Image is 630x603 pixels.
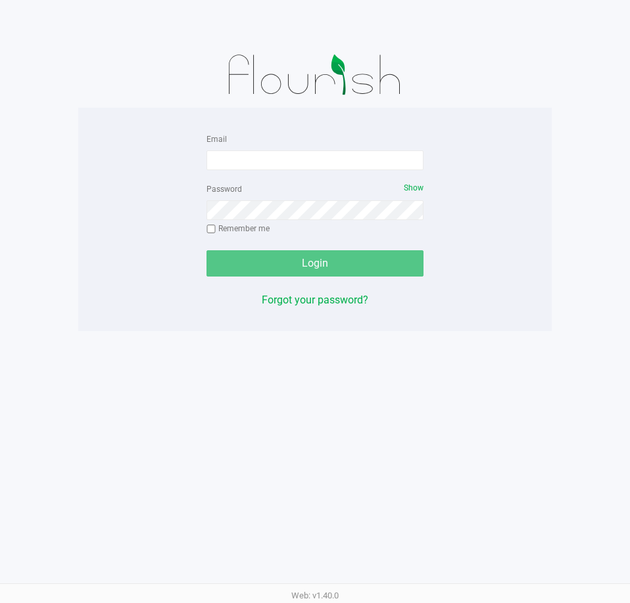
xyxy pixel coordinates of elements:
[206,225,216,234] input: Remember me
[404,183,424,192] span: Show
[206,223,270,234] label: Remember me
[206,183,242,195] label: Password
[262,292,368,308] button: Forgot your password?
[291,591,339,600] span: Web: v1.40.0
[206,133,227,145] label: Email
